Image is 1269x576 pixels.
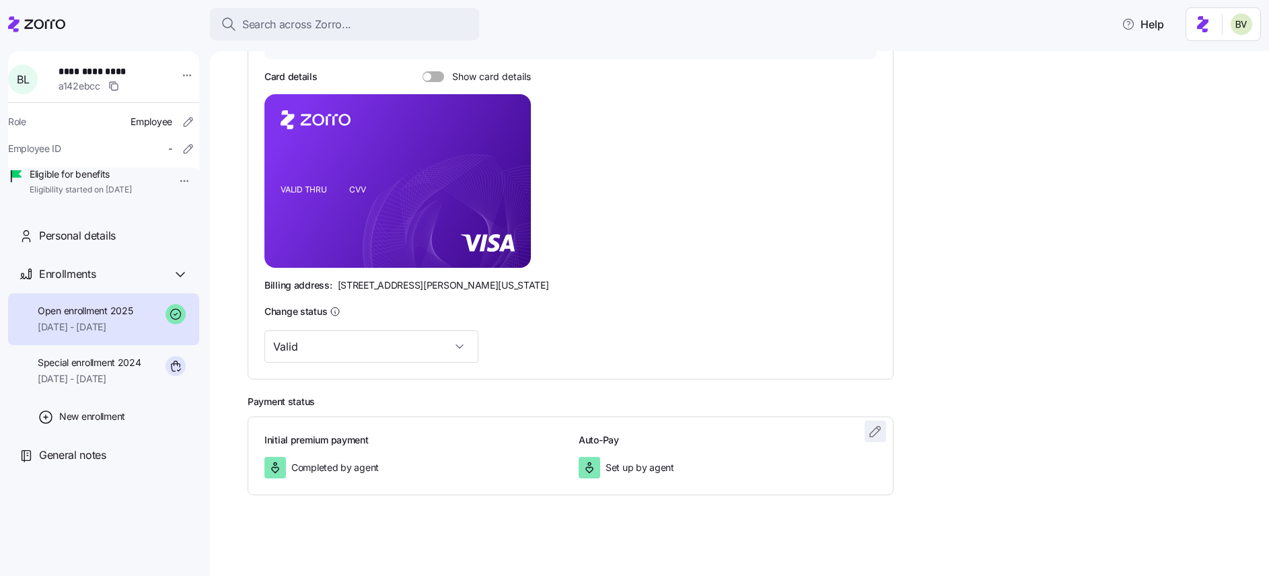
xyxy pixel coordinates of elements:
[264,305,327,318] h3: Change status
[248,396,1250,408] h2: Payment status
[338,279,549,292] span: [STREET_ADDRESS][PERSON_NAME][US_STATE]
[8,115,26,129] span: Role
[38,356,141,369] span: Special enrollment 2024
[1231,13,1252,35] img: 676487ef2089eb4995defdc85707b4f5
[38,320,133,334] span: [DATE] - [DATE]
[131,115,172,129] span: Employee
[291,461,379,474] span: Completed by agent
[579,433,877,447] h3: Auto-Pay
[210,8,479,40] button: Search across Zorro...
[59,410,125,423] span: New enrollment
[39,227,116,244] span: Personal details
[168,142,172,155] span: -
[1111,11,1175,38] button: Help
[264,279,332,292] span: Billing address:
[264,433,563,447] h3: Initial premium payment
[349,184,366,194] tspan: CVV
[281,184,327,194] tspan: VALID THRU
[38,304,133,318] span: Open enrollment 2025
[39,266,96,283] span: Enrollments
[242,16,351,33] span: Search across Zorro...
[59,79,100,93] span: a142ebcc
[39,447,106,464] span: General notes
[17,74,29,85] span: B L
[8,142,61,155] span: Employee ID
[38,372,141,386] span: [DATE] - [DATE]
[30,184,132,196] span: Eligibility started on [DATE]
[606,461,674,474] span: Set up by agent
[444,71,531,82] span: Show card details
[30,168,132,181] span: Eligible for benefits
[1122,16,1164,32] span: Help
[264,70,318,83] h3: Card details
